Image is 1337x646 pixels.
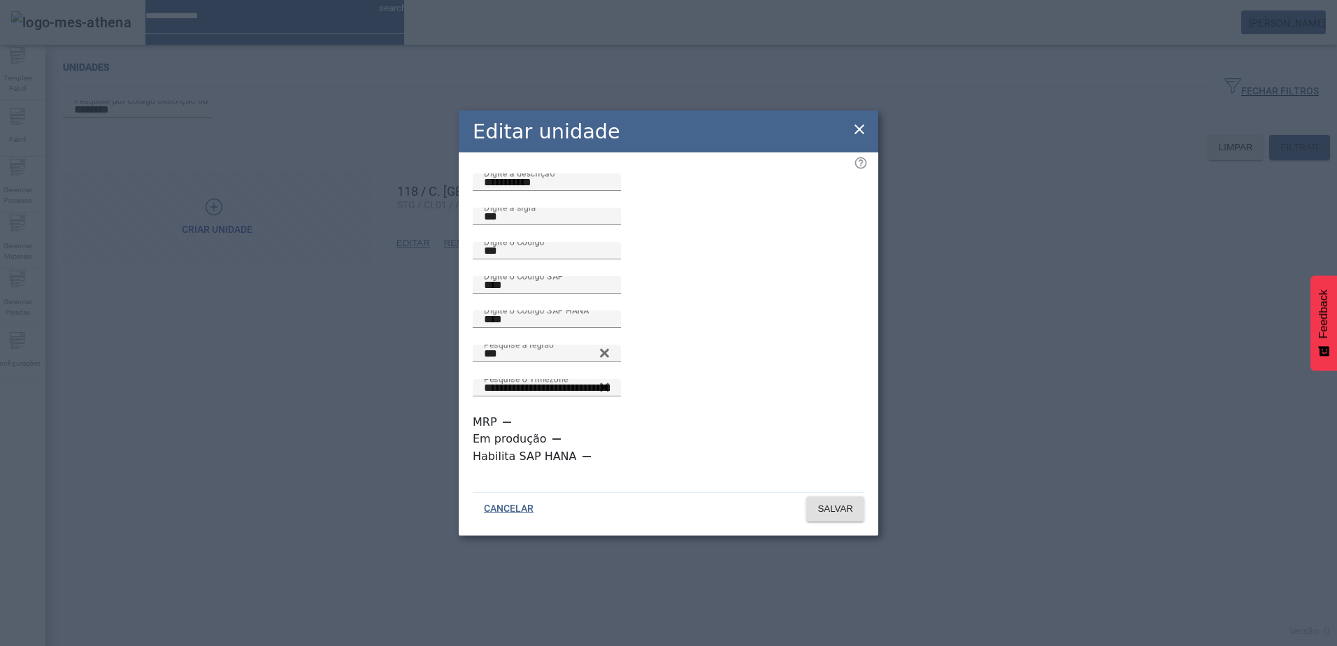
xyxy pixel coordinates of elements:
[484,306,589,315] mat-label: Digite o Código SAP HANA
[484,374,568,384] mat-label: Pesquise o Timezone
[484,345,610,362] input: Number
[806,496,864,522] button: SALVAR
[484,502,534,516] span: CANCELAR
[484,203,536,213] mat-label: Digite a sigla
[473,414,500,431] label: MRP
[473,496,545,522] button: CANCELAR
[1317,289,1330,338] span: Feedback
[484,340,554,350] mat-label: Pesquise a região
[484,168,555,178] mat-label: Digite a descrição
[473,448,580,465] label: Habilita SAP HANA
[484,271,564,281] mat-label: Digite o Código SAP
[1310,275,1337,371] button: Feedback - Mostrar pesquisa
[473,117,620,147] h2: Editar unidade
[817,502,853,516] span: SALVAR
[473,431,550,447] label: Em produção
[484,237,545,247] mat-label: Digite o Código
[484,380,610,396] input: Number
